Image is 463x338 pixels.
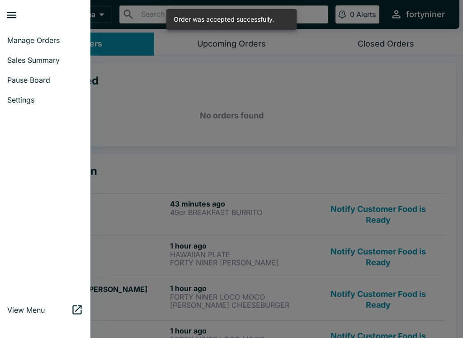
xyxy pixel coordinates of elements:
[7,305,71,315] span: View Menu
[7,56,83,65] span: Sales Summary
[7,95,83,104] span: Settings
[174,12,274,27] div: Order was accepted successfully.
[7,75,83,84] span: Pause Board
[7,36,83,45] span: Manage Orders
